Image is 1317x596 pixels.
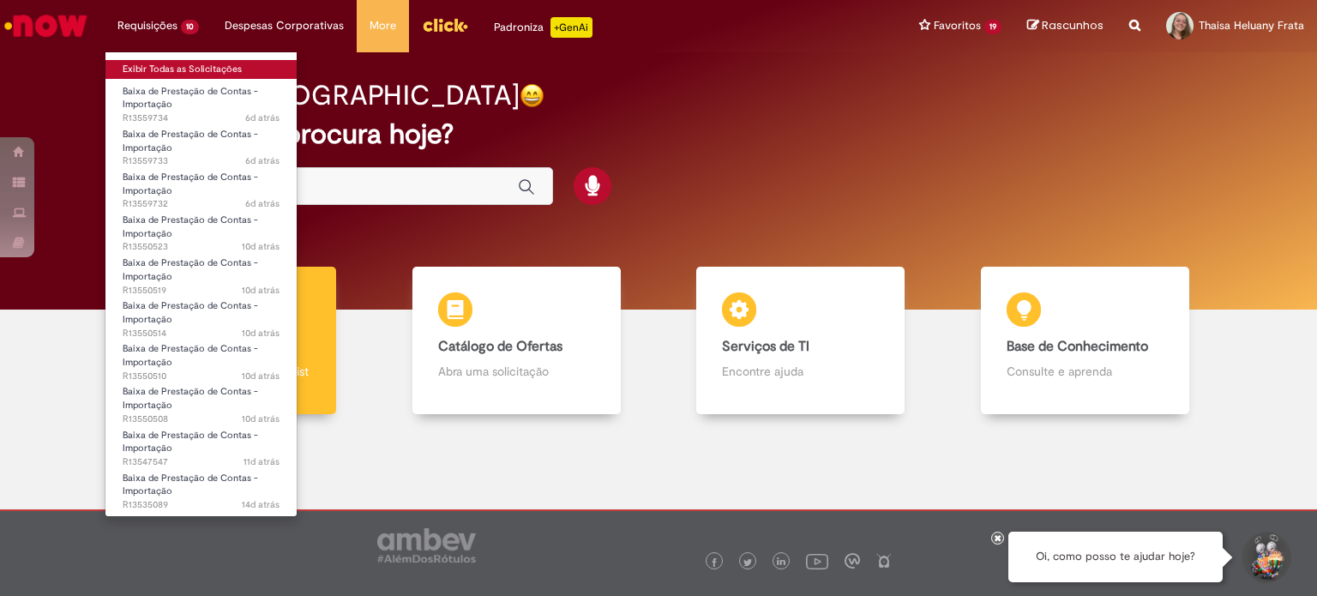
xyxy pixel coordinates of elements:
[123,128,258,154] span: Baixa de Prestação de Contas - Importação
[377,528,476,563] img: logo_footer_ambev_rotulo_gray.png
[123,327,280,340] span: R13550514
[242,240,280,253] time: 19/09/2025 12:41:14
[242,370,280,382] time: 19/09/2025 12:38:50
[722,338,809,355] b: Serviços de TI
[123,429,258,455] span: Baixa de Prestação de Contas - Importação
[520,83,544,108] img: happy-face.png
[710,558,719,567] img: logo_footer_facebook.png
[123,455,280,469] span: R13547547
[242,240,280,253] span: 10d atrás
[105,82,297,119] a: Aberto R13559734 : Baixa de Prestação de Contas - Importação
[375,267,659,415] a: Catálogo de Ofertas Abra uma solicitação
[123,197,280,211] span: R13559732
[876,553,892,569] img: logo_footer_naosei.png
[105,211,297,248] a: Aberto R13550523 : Baixa de Prestação de Contas - Importação
[777,557,785,568] img: logo_footer_linkedin.png
[943,267,1228,415] a: Base de Conhecimento Consulte e aprenda
[123,498,280,512] span: R13535089
[123,342,258,369] span: Baixa de Prestação de Contas - Importação
[105,254,297,291] a: Aberto R13550519 : Baixa de Prestação de Contas - Importação
[123,85,258,111] span: Baixa de Prestação de Contas - Importação
[105,168,297,205] a: Aberto R13559732 : Baixa de Prestação de Contas - Importação
[123,240,280,254] span: R13550523
[242,412,280,425] span: 10d atrás
[245,111,280,124] span: 6d atrás
[123,284,280,298] span: R13550519
[117,17,177,34] span: Requisições
[242,498,280,511] span: 14d atrás
[806,550,828,572] img: logo_footer_youtube.png
[105,125,297,162] a: Aberto R13559733 : Baixa de Prestação de Contas - Importação
[370,17,396,34] span: More
[123,370,280,383] span: R13550510
[743,558,752,567] img: logo_footer_twitter.png
[123,256,258,283] span: Baixa de Prestação de Contas - Importação
[123,171,258,197] span: Baixa de Prestação de Contas - Importação
[1240,532,1291,583] button: Iniciar Conversa de Suporte
[123,214,258,240] span: Baixa de Prestação de Contas - Importação
[1008,532,1223,582] div: Oi, como posso te ajudar hoje?
[105,382,297,419] a: Aberto R13550508 : Baixa de Prestação de Contas - Importação
[934,17,981,34] span: Favoritos
[105,60,297,79] a: Exibir Todas as Solicitações
[658,267,943,415] a: Serviços de TI Encontre ajuda
[845,553,860,569] img: logo_footer_workplace.png
[123,412,280,426] span: R13550508
[245,154,280,167] span: 6d atrás
[123,111,280,125] span: R13559734
[245,197,280,210] time: 23/09/2025 15:19:28
[2,9,90,43] img: ServiceNow
[123,472,258,498] span: Baixa de Prestação de Contas - Importação
[105,51,298,517] ul: Requisições
[105,340,297,376] a: Aberto R13550510 : Baixa de Prestação de Contas - Importação
[1199,18,1304,33] span: Thaisa Heluany Frata
[244,455,280,468] time: 18/09/2025 14:46:07
[130,81,520,111] h2: Bom dia, [GEOGRAPHIC_DATA]
[494,17,592,38] div: Padroniza
[422,12,468,38] img: click_logo_yellow_360x200.png
[722,363,879,380] p: Encontre ajuda
[242,498,280,511] time: 15/09/2025 11:19:07
[438,363,595,380] p: Abra uma solicitação
[438,338,562,355] b: Catálogo de Ofertas
[105,469,297,506] a: Aberto R13535089 : Baixa de Prestação de Contas - Importação
[1042,17,1104,33] span: Rascunhos
[242,327,280,340] time: 19/09/2025 12:39:32
[1027,18,1104,34] a: Rascunhos
[245,154,280,167] time: 23/09/2025 15:19:31
[123,299,258,326] span: Baixa de Prestação de Contas - Importação
[242,284,280,297] time: 19/09/2025 12:40:18
[242,370,280,382] span: 10d atrás
[1007,338,1148,355] b: Base de Conhecimento
[225,17,344,34] span: Despesas Corporativas
[550,17,592,38] p: +GenAi
[123,385,258,412] span: Baixa de Prestação de Contas - Importação
[984,20,1001,34] span: 19
[242,412,280,425] time: 19/09/2025 12:37:22
[105,297,297,334] a: Aberto R13550514 : Baixa de Prestação de Contas - Importação
[90,267,375,415] a: Tirar dúvidas Tirar dúvidas com Lupi Assist e Gen Ai
[181,20,199,34] span: 10
[242,327,280,340] span: 10d atrás
[244,455,280,468] span: 11d atrás
[245,111,280,124] time: 23/09/2025 15:19:31
[130,119,1188,149] h2: O que você procura hoje?
[1007,363,1164,380] p: Consulte e aprenda
[123,154,280,168] span: R13559733
[105,426,297,463] a: Aberto R13547547 : Baixa de Prestação de Contas - Importação
[245,197,280,210] span: 6d atrás
[242,284,280,297] span: 10d atrás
